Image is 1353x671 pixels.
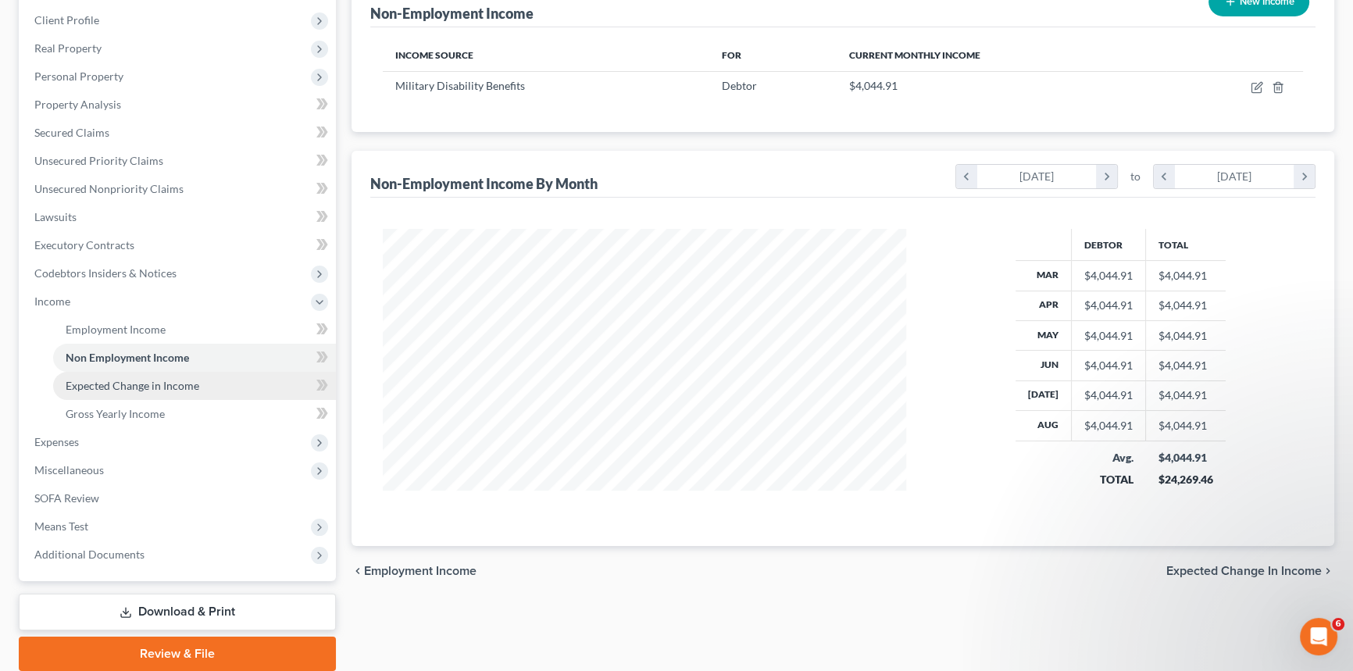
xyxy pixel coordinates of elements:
span: Expected Change in Income [1166,565,1322,577]
th: Mar [1016,261,1072,291]
th: Aug [1016,411,1072,441]
span: Unsecured Nonpriority Claims [34,182,184,195]
button: chevron_left Employment Income [352,565,477,577]
a: Secured Claims [22,119,336,147]
a: Gross Yearly Income [53,400,336,428]
i: chevron_right [1294,165,1315,188]
button: Expected Change in Income chevron_right [1166,565,1334,577]
span: Employment Income [66,323,166,336]
td: $4,044.91 [1146,351,1226,380]
a: Employment Income [53,316,336,344]
div: $4,044.91 [1084,418,1133,434]
span: SOFA Review [34,491,99,505]
a: Executory Contracts [22,231,336,259]
i: chevron_left [1154,165,1175,188]
span: Income [34,294,70,308]
div: Non-Employment Income [370,4,534,23]
span: Secured Claims [34,126,109,139]
span: Personal Property [34,70,123,83]
td: $4,044.91 [1146,380,1226,410]
td: $4,044.91 [1146,261,1226,291]
span: Additional Documents [34,548,145,561]
i: chevron_left [956,165,977,188]
div: $4,044.91 [1084,298,1133,313]
div: $4,044.91 [1084,387,1133,403]
span: Client Profile [34,13,99,27]
span: Gross Yearly Income [66,407,165,420]
span: Real Property [34,41,102,55]
span: Military Disability Benefits [395,79,525,92]
div: $4,044.91 [1084,268,1133,284]
a: Property Analysis [22,91,336,119]
div: [DATE] [977,165,1097,188]
td: $4,044.91 [1146,411,1226,441]
span: Unsecured Priority Claims [34,154,163,167]
span: Property Analysis [34,98,121,111]
span: Expected Change in Income [66,379,199,392]
div: $4,044.91 [1084,358,1133,373]
span: Expenses [34,435,79,448]
span: $4,044.91 [849,79,898,92]
div: Avg. [1084,450,1133,466]
a: Non Employment Income [53,344,336,372]
span: Executory Contracts [34,238,134,252]
a: SOFA Review [22,484,336,512]
td: $4,044.91 [1146,291,1226,320]
th: May [1016,320,1072,350]
i: chevron_right [1322,565,1334,577]
span: Income Source [395,49,473,61]
div: Non-Employment Income By Month [370,174,598,193]
div: $4,044.91 [1158,450,1213,466]
th: Debtor [1072,229,1146,260]
span: Current Monthly Income [849,49,980,61]
span: For [722,49,741,61]
th: Total [1146,229,1226,260]
span: Lawsuits [34,210,77,223]
a: Expected Change in Income [53,372,336,400]
th: [DATE] [1016,380,1072,410]
iframe: Intercom live chat [1300,618,1337,655]
div: $4,044.91 [1084,328,1133,344]
a: Lawsuits [22,203,336,231]
i: chevron_right [1096,165,1117,188]
span: Debtor [722,79,757,92]
span: Non Employment Income [66,351,189,364]
div: TOTAL [1084,472,1133,487]
th: Apr [1016,291,1072,320]
span: Miscellaneous [34,463,104,476]
td: $4,044.91 [1146,320,1226,350]
span: Means Test [34,519,88,533]
a: Review & File [19,637,336,671]
a: Download & Print [19,594,336,630]
a: Unsecured Nonpriority Claims [22,175,336,203]
th: Jun [1016,351,1072,380]
span: Codebtors Insiders & Notices [34,266,177,280]
a: Unsecured Priority Claims [22,147,336,175]
div: $24,269.46 [1158,472,1213,487]
span: to [1130,169,1141,184]
div: [DATE] [1175,165,1294,188]
i: chevron_left [352,565,364,577]
span: Employment Income [364,565,477,577]
span: 6 [1332,618,1344,630]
